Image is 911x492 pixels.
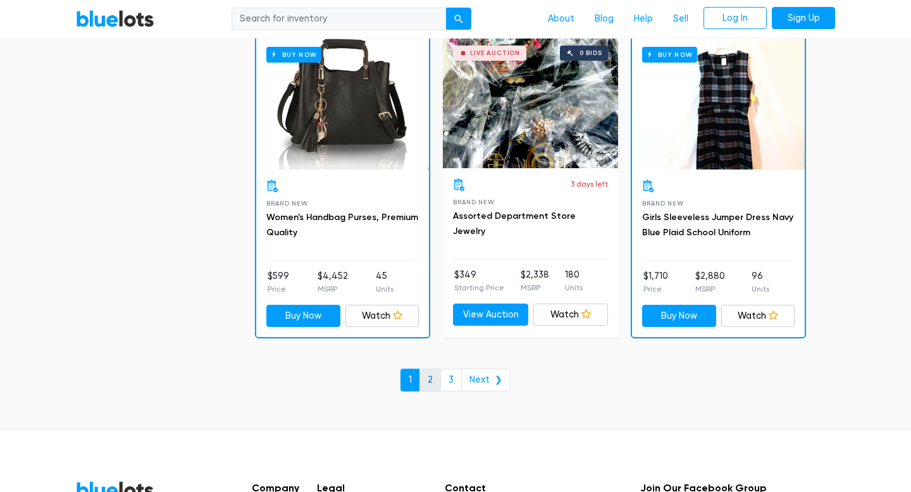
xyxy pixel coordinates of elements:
[76,9,154,28] a: BlueLots
[565,282,583,293] p: Units
[533,304,609,326] a: Watch
[266,212,418,238] a: Women's Handbag Purses, Premium Quality
[470,50,520,56] div: Live Auction
[695,269,725,295] li: $2,880
[579,50,602,56] div: 0 bids
[266,47,321,63] h6: Buy Now
[266,200,307,207] span: Brand New
[721,305,795,328] a: Watch
[538,7,585,31] a: About
[318,269,348,295] li: $4,452
[256,37,429,169] a: Buy Now
[318,283,348,295] p: MSRP
[453,211,576,237] a: Assorted Department Store Jewelry
[345,305,419,328] a: Watch
[643,283,668,295] p: Price
[752,269,769,295] li: 96
[268,283,289,295] p: Price
[521,268,549,293] li: $2,338
[454,282,504,293] p: Starting Price
[642,212,793,238] a: Girls Sleeveless Jumper Dress Navy Blue Plaid School Uniform
[643,269,668,295] li: $1,710
[400,369,420,391] a: 1
[624,7,663,31] a: Help
[521,282,549,293] p: MSRP
[663,7,698,31] a: Sell
[376,269,394,295] li: 45
[642,47,697,63] h6: Buy Now
[266,305,340,328] a: Buy Now
[703,7,767,30] a: Log In
[454,268,504,293] li: $349
[752,283,769,295] p: Units
[443,35,618,168] a: Live Auction 0 bids
[232,8,447,30] input: Search for inventory
[440,369,462,391] a: 3
[642,200,683,207] span: Brand New
[453,304,528,326] a: View Auction
[565,268,583,293] li: 180
[461,369,511,391] a: Next ❯
[571,178,608,190] p: 3 days left
[695,283,725,295] p: MSRP
[642,305,716,328] a: Buy Now
[268,269,289,295] li: $599
[632,37,805,169] a: Buy Now
[419,369,441,391] a: 2
[376,283,394,295] p: Units
[772,7,835,30] a: Sign Up
[585,7,624,31] a: Blog
[453,199,494,206] span: Brand New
